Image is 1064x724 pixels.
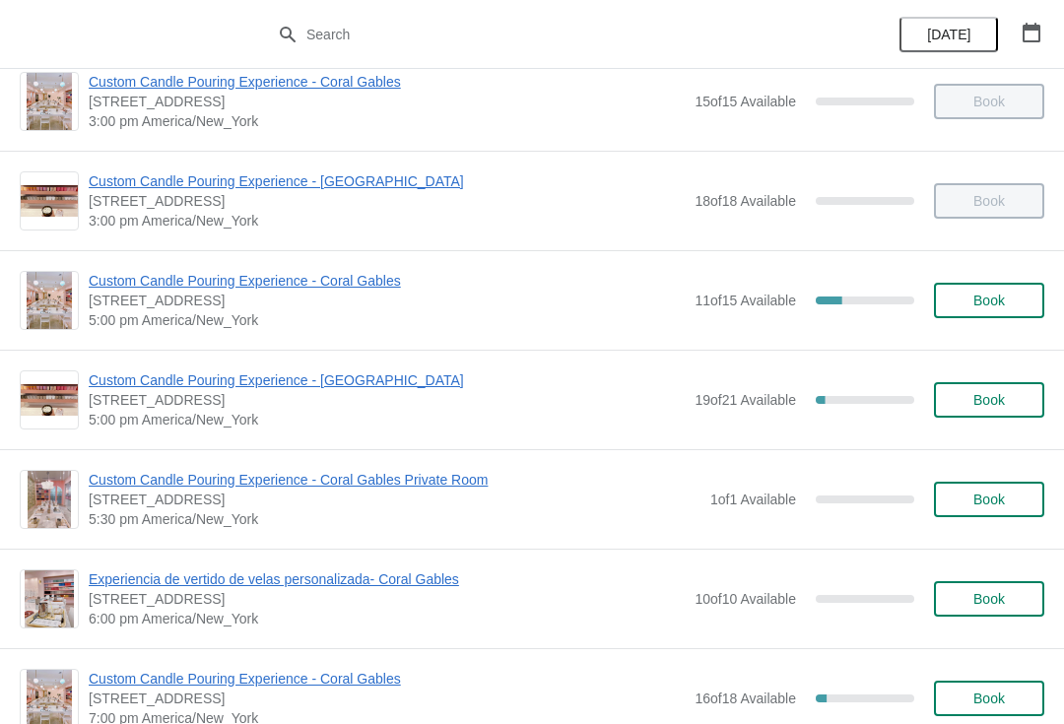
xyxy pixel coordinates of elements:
[934,382,1044,418] button: Book
[28,471,71,528] img: Custom Candle Pouring Experience - Coral Gables Private Room | 154 Giralda Avenue, Coral Gables, ...
[973,492,1005,507] span: Book
[899,17,998,52] button: [DATE]
[973,591,1005,607] span: Book
[89,191,685,211] span: [STREET_ADDRESS]
[89,72,685,92] span: Custom Candle Pouring Experience - Coral Gables
[89,291,685,310] span: [STREET_ADDRESS]
[27,272,73,329] img: Custom Candle Pouring Experience - Coral Gables | 154 Giralda Avenue, Coral Gables, FL, USA | 5:0...
[973,691,1005,706] span: Book
[89,370,685,390] span: Custom Candle Pouring Experience - [GEOGRAPHIC_DATA]
[89,171,685,191] span: Custom Candle Pouring Experience - [GEOGRAPHIC_DATA]
[89,609,685,628] span: 6:00 pm America/New_York
[89,689,685,708] span: [STREET_ADDRESS]
[89,92,685,111] span: [STREET_ADDRESS]
[934,283,1044,318] button: Book
[89,490,700,509] span: [STREET_ADDRESS]
[695,293,796,308] span: 11 of 15 Available
[934,482,1044,517] button: Book
[710,492,796,507] span: 1 of 1 Available
[695,193,796,209] span: 18 of 18 Available
[89,470,700,490] span: Custom Candle Pouring Experience - Coral Gables Private Room
[89,310,685,330] span: 5:00 pm America/New_York
[89,410,685,429] span: 5:00 pm America/New_York
[973,392,1005,408] span: Book
[89,589,685,609] span: [STREET_ADDRESS]
[973,293,1005,308] span: Book
[695,94,796,109] span: 15 of 15 Available
[305,17,798,52] input: Search
[21,384,78,417] img: Custom Candle Pouring Experience - Fort Lauderdale | 914 East Las Olas Boulevard, Fort Lauderdale...
[934,581,1044,617] button: Book
[89,271,685,291] span: Custom Candle Pouring Experience - Coral Gables
[695,392,796,408] span: 19 of 21 Available
[695,591,796,607] span: 10 of 10 Available
[21,185,78,218] img: Custom Candle Pouring Experience - Fort Lauderdale | 914 East Las Olas Boulevard, Fort Lauderdale...
[27,73,73,130] img: Custom Candle Pouring Experience - Coral Gables | 154 Giralda Avenue, Coral Gables, FL, USA | 3:0...
[89,669,685,689] span: Custom Candle Pouring Experience - Coral Gables
[89,569,685,589] span: Experiencia de vertido de velas personalizada- Coral Gables
[25,570,74,627] img: Experiencia de vertido de velas personalizada- Coral Gables | 154 Giralda Avenue, Coral Gables, F...
[695,691,796,706] span: 16 of 18 Available
[89,509,700,529] span: 5:30 pm America/New_York
[89,390,685,410] span: [STREET_ADDRESS]
[89,111,685,131] span: 3:00 pm America/New_York
[89,211,685,230] span: 3:00 pm America/New_York
[927,27,970,42] span: [DATE]
[934,681,1044,716] button: Book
